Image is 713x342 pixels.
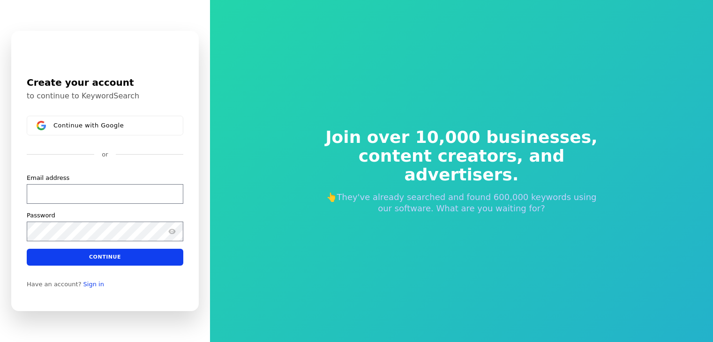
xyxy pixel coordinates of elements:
[319,147,604,184] span: content creators, and advertisers.
[27,91,183,101] p: to continue to KeywordSearch
[27,211,55,220] label: Password
[37,121,46,130] img: Sign in with Google
[27,116,183,135] button: Sign in with GoogleContinue with Google
[53,122,124,129] span: Continue with Google
[83,281,104,288] a: Sign in
[319,128,604,147] span: Join over 10,000 businesses,
[166,226,178,237] button: Show password
[27,75,183,89] h1: Create your account
[27,174,69,182] label: Email address
[319,192,604,214] p: 👆They've already searched and found 600,000 keywords using our software. What are you waiting for?
[27,281,82,288] span: Have an account?
[27,249,183,266] button: Continue
[102,150,108,159] p: or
